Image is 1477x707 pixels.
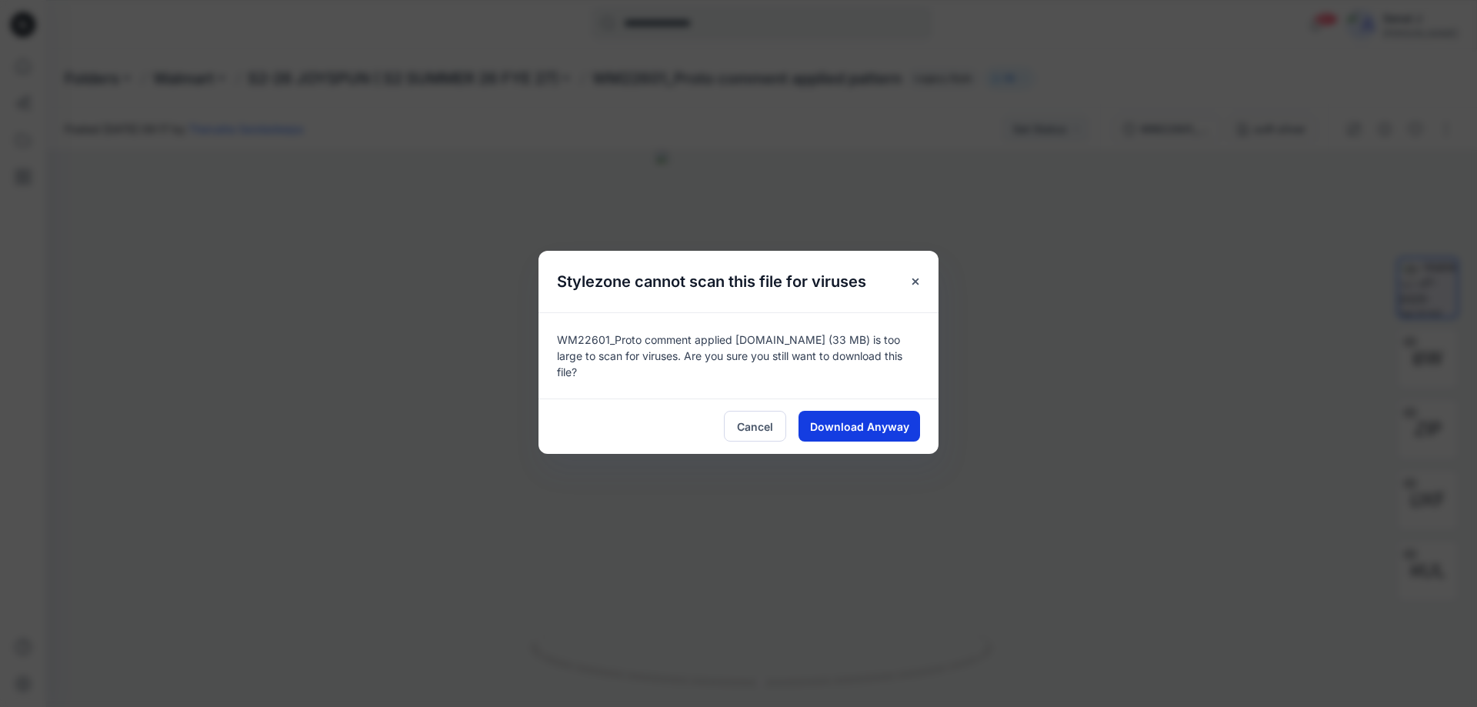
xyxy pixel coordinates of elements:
span: Download Anyway [810,419,909,435]
h5: Stylezone cannot scan this file for viruses [538,251,885,312]
button: Close [902,268,929,295]
button: Download Anyway [799,411,920,442]
button: Cancel [724,411,786,442]
span: Cancel [737,419,773,435]
div: WM22601_Proto comment applied [DOMAIN_NAME] (33 MB) is too large to scan for viruses. Are you sur... [538,312,939,399]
